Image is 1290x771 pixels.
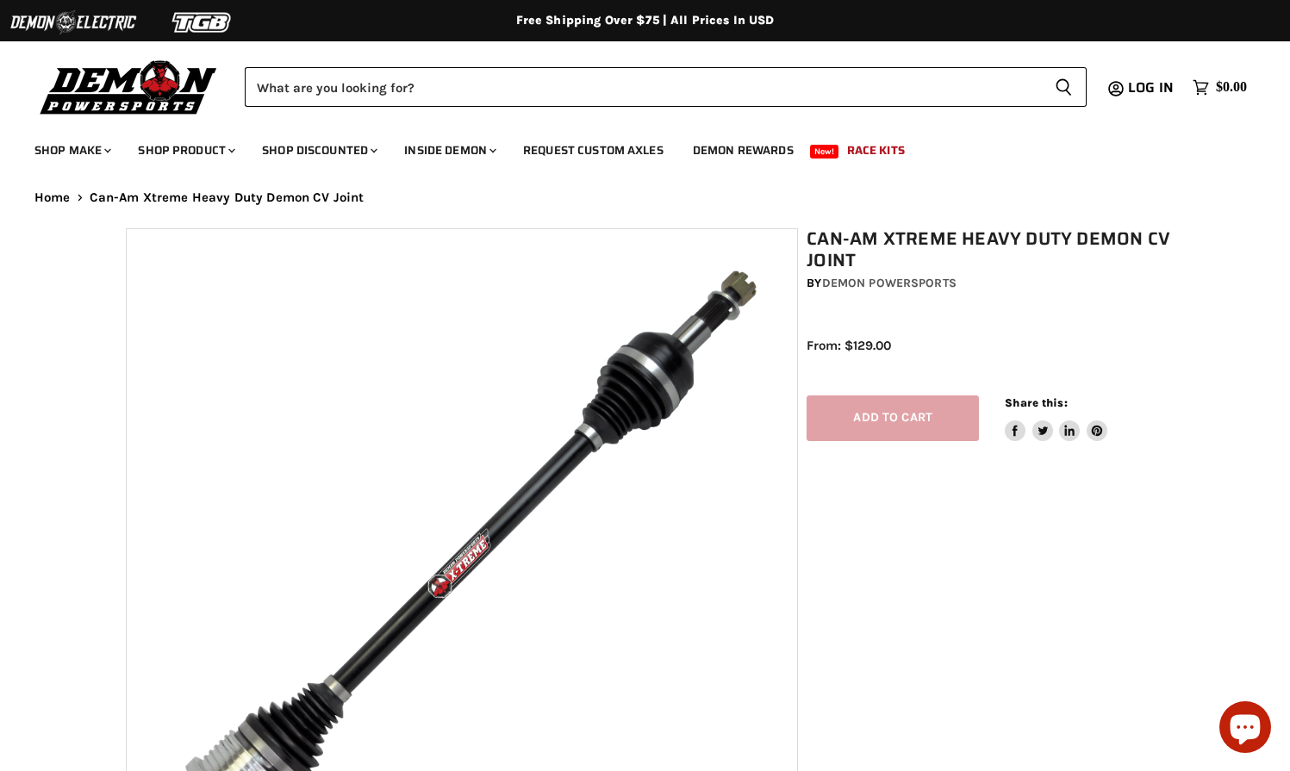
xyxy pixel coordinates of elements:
[1005,396,1067,409] span: Share this:
[138,6,267,39] img: TGB Logo 2
[245,67,1087,107] form: Product
[807,228,1173,271] h1: Can-Am Xtreme Heavy Duty Demon CV Joint
[22,126,1243,168] ul: Main menu
[1120,80,1184,96] a: Log in
[680,133,807,168] a: Demon Rewards
[1041,67,1087,107] button: Search
[245,67,1041,107] input: Search
[1216,79,1247,96] span: $0.00
[1184,75,1256,100] a: $0.00
[807,338,891,353] span: From: $129.00
[22,133,122,168] a: Shop Make
[1128,77,1174,98] span: Log in
[510,133,676,168] a: Request Custom Axles
[34,56,223,117] img: Demon Powersports
[807,274,1173,293] div: by
[125,133,246,168] a: Shop Product
[822,276,957,290] a: Demon Powersports
[34,190,71,205] a: Home
[391,133,507,168] a: Inside Demon
[1005,395,1107,441] aside: Share this:
[9,6,138,39] img: Demon Electric Logo 2
[1214,701,1276,757] inbox-online-store-chat: Shopify online store chat
[90,190,365,205] span: Can-Am Xtreme Heavy Duty Demon CV Joint
[834,133,918,168] a: Race Kits
[810,145,839,159] span: New!
[249,133,388,168] a: Shop Discounted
